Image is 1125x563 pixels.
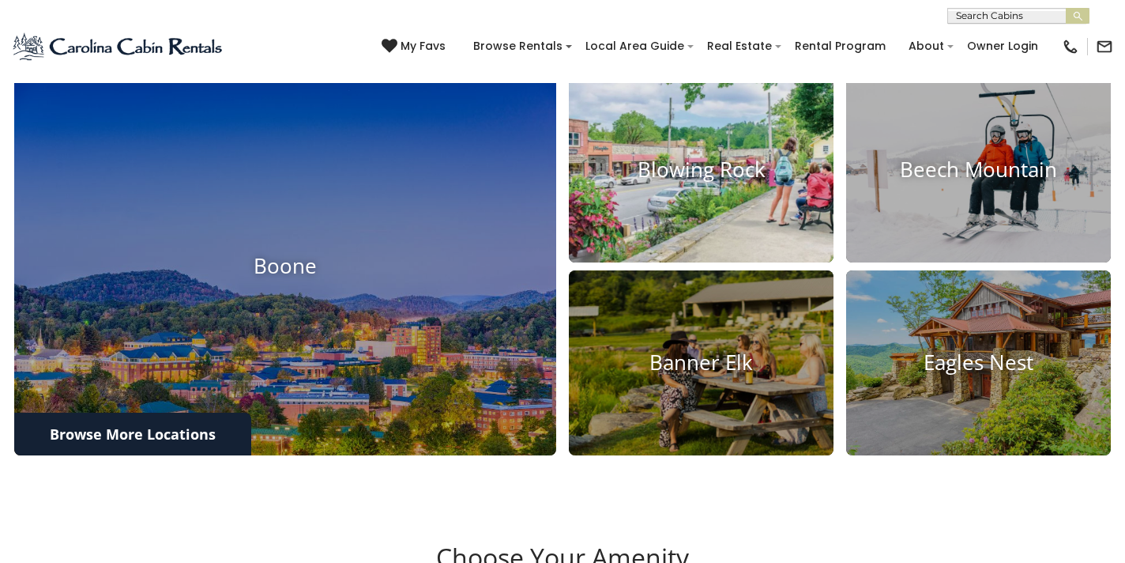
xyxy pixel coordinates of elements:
a: Browse Rentals [465,34,570,59]
h4: Banner Elk [569,350,833,375]
h4: Boone [14,254,556,278]
h4: Beech Mountain [846,158,1111,183]
a: Boone [14,77,556,455]
a: Local Area Guide [578,34,692,59]
a: Browse More Locations [14,413,251,455]
a: Eagles Nest [846,270,1111,455]
a: Beech Mountain [846,77,1111,263]
a: Rental Program [787,34,894,59]
h4: Blowing Rock [569,158,833,183]
img: phone-regular-black.png [1062,38,1079,55]
a: Owner Login [959,34,1046,59]
img: mail-regular-black.png [1096,38,1113,55]
span: My Favs [401,38,446,55]
a: My Favs [382,38,450,55]
h4: Eagles Nest [846,350,1111,375]
a: About [901,34,952,59]
img: Blue-2.png [12,31,225,62]
a: Banner Elk [569,270,833,455]
a: Real Estate [699,34,780,59]
a: Blowing Rock [569,77,833,263]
